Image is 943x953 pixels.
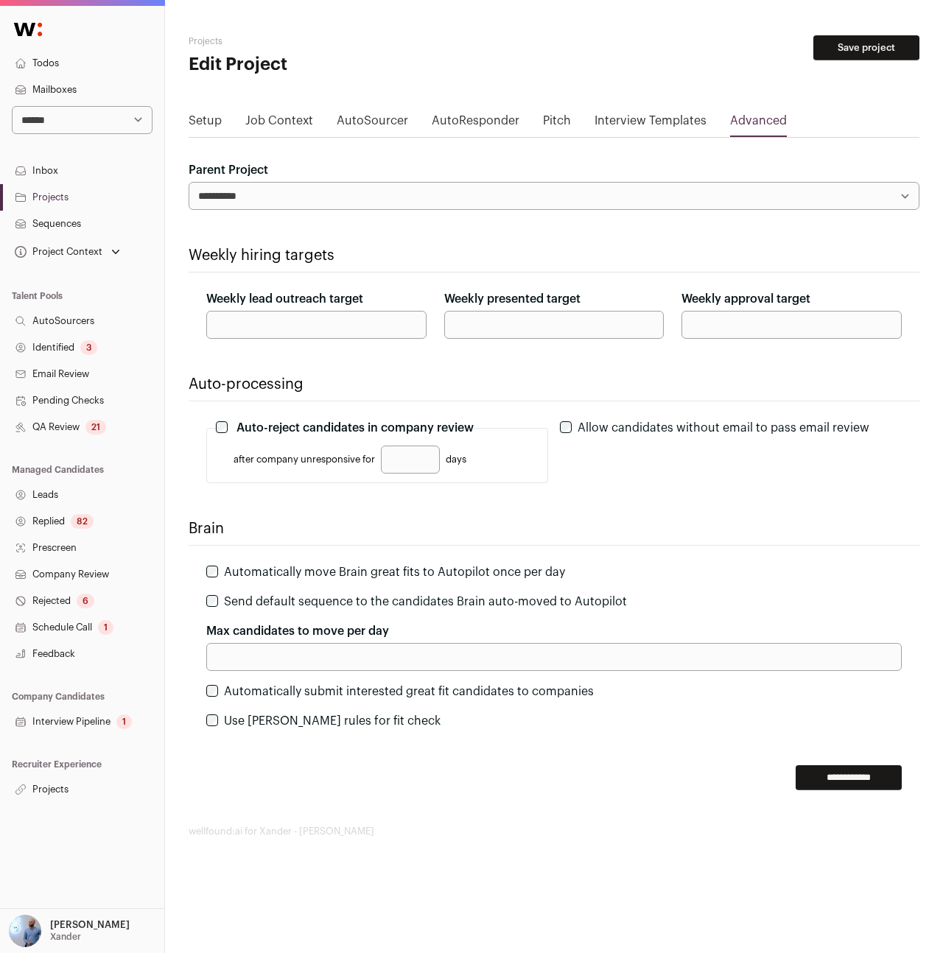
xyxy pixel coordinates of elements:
[50,931,81,943] p: Xander
[446,454,466,465] span: days
[578,422,869,434] label: Allow candidates without email to pass email review
[77,594,94,608] div: 6
[189,245,919,266] h2: Weekly hiring targets
[224,715,441,727] label: Use [PERSON_NAME] rules for fit check
[245,112,313,136] a: Job Context
[71,514,94,529] div: 82
[189,35,432,47] h2: Projects
[444,290,581,308] label: Weekly presented target
[224,596,627,608] label: Send default sequence to the candidates Brain auto-moved to Autopilot
[432,112,519,136] a: AutoResponder
[189,518,919,539] h2: Brain
[543,112,571,136] a: Pitch
[9,915,41,947] img: 97332-medium_jpg
[6,915,133,947] button: Open dropdown
[224,566,565,578] label: Automatically move Brain great fits to Autopilot once per day
[813,35,919,60] button: Save project
[116,714,132,729] div: 1
[6,15,50,44] img: Wellfound
[595,112,707,136] a: Interview Templates
[189,374,919,395] h2: Auto-processing
[189,53,432,77] h1: Edit Project
[206,622,389,640] label: Max candidates to move per day
[337,112,408,136] a: AutoSourcer
[234,454,375,465] span: after company unresponsive for
[224,686,594,697] label: Automatically submit interested great fit candidates to companies
[85,420,106,435] div: 21
[189,161,268,179] label: Parent Project
[80,340,97,355] div: 3
[12,242,123,262] button: Open dropdown
[236,419,474,437] label: Auto-reject candidates in company review
[189,112,222,136] a: Setup
[681,290,810,308] label: Weekly approval target
[98,620,113,635] div: 1
[50,919,130,931] p: [PERSON_NAME]
[206,290,363,308] label: Weekly lead outreach target
[189,826,919,837] footer: wellfound:ai for Xander - [PERSON_NAME]
[730,112,787,136] a: Advanced
[12,246,102,258] div: Project Context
